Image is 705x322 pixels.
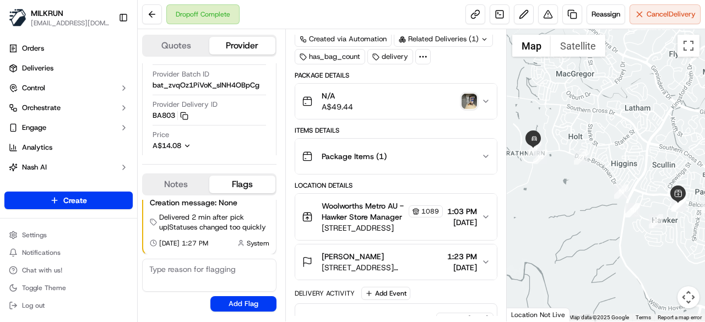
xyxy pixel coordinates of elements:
button: Toggle Theme [4,280,133,296]
span: Notifications [22,248,61,257]
span: Deliveries [22,63,53,73]
button: [PERSON_NAME][STREET_ADDRESS][PERSON_NAME][PERSON_NAME]1:23 PM[DATE] [295,244,497,280]
span: Control [22,83,45,93]
span: Toggle Theme [22,283,66,292]
div: Package Details [295,71,497,80]
a: Deliveries [4,59,133,77]
button: Toggle fullscreen view [677,35,699,57]
span: 1:03 PM [447,206,477,217]
div: 9 [625,203,639,217]
button: Quotes [143,37,209,54]
button: MILKRUN [31,8,63,19]
a: Product Catalog [4,178,133,196]
button: MILKRUNMILKRUN[EMAIL_ADDRESS][DOMAIN_NAME] [4,4,114,31]
span: Cancel Delivery [647,9,696,19]
span: Product Catalog [22,182,75,192]
button: A$14.08 [153,141,250,151]
span: Analytics [22,143,52,152]
span: Orders [22,43,44,53]
div: Creation message: None [150,197,269,208]
a: Open this area in Google Maps (opens a new window) [509,307,546,321]
span: Woolworths Metro AU - Hawker Store Manager [322,200,406,222]
span: Map data ©2025 Google [569,314,629,320]
div: Related Deliveries (1) [394,31,493,47]
button: Woolworths Metro AU - Hawker Store Manager1089[STREET_ADDRESS]1:03 PM[DATE] [295,194,497,240]
span: [DATE] [447,217,477,228]
span: [DATE] [447,262,477,273]
span: Nash AI [22,162,47,172]
span: Settings [22,231,47,239]
div: Location Details [295,181,497,190]
span: 1:23 PM [447,251,477,262]
button: Provider [209,37,275,54]
span: Provider Batch ID [153,69,209,79]
span: 1089 [421,207,439,216]
a: Created via Automation [295,31,392,47]
span: [DATE] 1:27 PM [159,239,208,248]
button: Settings [4,227,133,243]
span: [PERSON_NAME] [322,251,384,262]
span: Price [153,130,169,140]
span: Package Items ( 1 ) [322,151,387,162]
img: photo_proof_of_delivery image [462,94,477,109]
button: Reassign [587,4,625,24]
button: Map camera controls [677,286,699,308]
div: 4 [672,197,686,211]
button: Notes [143,176,209,193]
button: [EMAIL_ADDRESS][DOMAIN_NAME] [31,19,110,28]
button: Show satellite imagery [551,35,605,57]
span: [STREET_ADDRESS] [322,222,443,233]
span: System [247,239,269,248]
button: Add Flag [210,296,276,312]
span: Orchestrate [22,103,61,113]
button: Show street map [512,35,551,57]
a: Report a map error [658,314,702,320]
button: Orchestrate [4,99,133,117]
div: Delivery Activity [295,289,355,298]
div: 12 [574,150,588,165]
span: N/A [322,90,353,101]
span: Provider Delivery ID [153,100,218,110]
div: 14 [527,141,541,155]
div: 6 [671,198,686,212]
div: 11 [614,184,628,199]
span: Delivered 2 min after pick up | Statuses changed too quickly [159,212,269,232]
a: Analytics [4,139,133,156]
button: Log out [4,298,133,313]
button: CancelDelivery [630,4,701,24]
div: 8 [649,214,663,228]
button: Package Items (1) [295,139,497,174]
div: 13 [533,150,547,164]
span: A$14.08 [153,141,181,150]
span: Engage [22,123,46,133]
div: Location Not Live [507,308,570,321]
div: has_bag_count [295,49,365,64]
button: Engage [4,119,133,137]
button: Add Event [361,287,410,300]
button: Control [4,79,133,97]
button: N/AA$49.44photo_proof_of_delivery image [295,84,497,119]
button: Notifications [4,245,133,260]
button: Flags [209,176,275,193]
button: Nash AI [4,159,133,176]
div: 10 [626,203,640,217]
img: MILKRUN [9,9,26,26]
span: Log out [22,301,45,310]
span: Reassign [592,9,620,19]
div: 7 [671,197,686,211]
span: bat_zvqOz1PiVoK_sINH4OBpCg [153,80,259,90]
img: Google [509,307,546,321]
a: Orders [4,40,133,57]
span: Chat with us! [22,266,62,275]
span: A$49.44 [322,101,353,112]
button: Create [4,192,133,209]
div: delivery [367,49,413,64]
a: Terms (opens in new tab) [636,314,651,320]
button: BA803 [153,111,188,121]
span: [STREET_ADDRESS][PERSON_NAME][PERSON_NAME] [322,262,443,273]
div: Items Details [295,126,497,135]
